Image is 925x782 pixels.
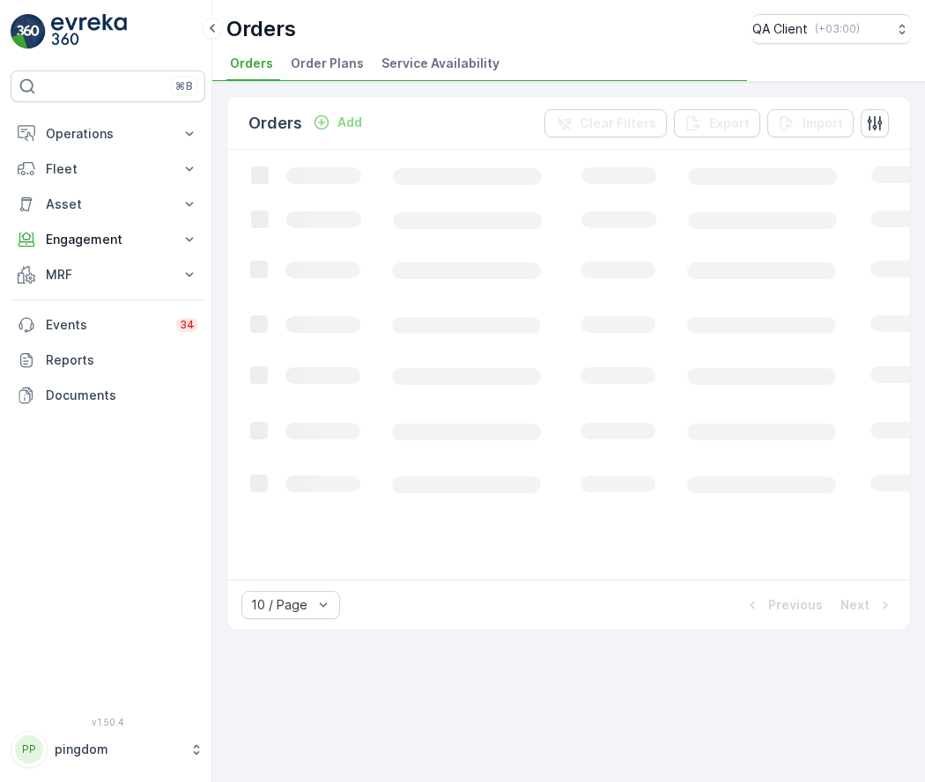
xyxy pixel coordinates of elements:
[175,79,193,93] p: ⌘B
[291,55,364,72] span: Order Plans
[51,14,127,49] img: logo_light-DOdMpM7g.png
[580,114,656,132] p: Clear Filters
[11,307,205,343] a: Events34
[55,741,181,758] p: pingdom
[11,378,205,413] a: Documents
[337,114,362,131] p: Add
[46,316,166,334] p: Events
[306,112,369,133] button: Add
[815,22,860,36] p: ( +03:00 )
[46,160,170,178] p: Fleet
[752,14,911,44] button: QA Client(+03:00)
[11,14,46,49] img: logo
[11,717,205,727] span: v 1.50.4
[768,596,823,614] p: Previous
[742,594,825,616] button: Previous
[15,735,43,764] div: PP
[46,351,198,369] p: Reports
[46,231,170,248] p: Engagement
[840,596,869,614] p: Next
[230,55,273,72] span: Orders
[46,125,170,143] p: Operations
[709,114,750,132] p: Export
[46,387,198,404] p: Documents
[544,109,667,137] button: Clear Filters
[180,318,195,332] p: 34
[46,195,170,213] p: Asset
[752,20,808,38] p: QA Client
[803,114,843,132] p: Import
[767,109,854,137] button: Import
[11,187,205,222] button: Asset
[11,343,205,378] a: Reports
[11,222,205,257] button: Engagement
[839,594,896,616] button: Next
[11,116,205,151] button: Operations
[11,257,205,292] button: MRF
[11,151,205,187] button: Fleet
[248,111,302,136] p: Orders
[226,15,296,43] p: Orders
[46,266,170,284] p: MRF
[381,55,499,72] span: Service Availability
[11,731,205,768] button: PPpingdom
[674,109,760,137] button: Export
